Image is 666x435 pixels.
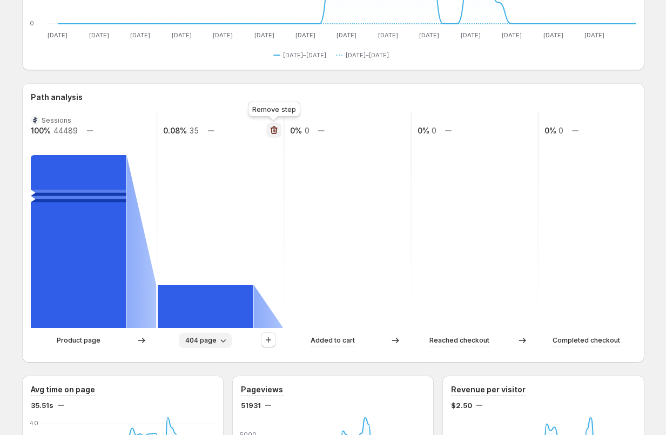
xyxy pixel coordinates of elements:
[543,31,563,39] text: [DATE]
[283,51,326,59] span: [DATE]–[DATE]
[544,126,556,135] text: 0%
[346,51,389,59] span: [DATE]–[DATE]
[163,126,187,135] text: 0.08%
[130,31,150,39] text: [DATE]
[584,31,604,39] text: [DATE]
[179,333,232,348] button: 404 page
[553,335,620,346] p: Completed checkout
[189,126,198,135] text: 35
[241,400,261,411] span: 51931
[337,31,356,39] text: [DATE]
[42,116,71,124] text: Sessions
[30,19,34,27] text: 0
[304,126,309,135] text: 0
[378,31,398,39] text: [DATE]
[241,384,283,395] h3: Pageviews
[89,31,109,39] text: [DATE]
[254,31,274,39] text: [DATE]
[53,126,77,135] text: 44489
[431,126,436,135] text: 0
[419,31,439,39] text: [DATE]
[451,384,526,395] h3: Revenue per visitor
[31,126,51,135] text: 100%
[336,49,393,62] button: [DATE]–[DATE]
[31,400,53,411] span: 35.51s
[30,419,38,427] text: 40
[273,49,331,62] button: [DATE]–[DATE]
[48,31,68,39] text: [DATE]
[502,31,522,39] text: [DATE]
[185,336,217,345] span: 404 page
[213,31,233,39] text: [DATE]
[451,400,472,411] span: $2.50
[31,384,95,395] h3: Avg time on page
[417,126,429,135] text: 0%
[558,126,563,135] text: 0
[460,31,480,39] text: [DATE]
[31,92,83,103] h3: Path analysis
[171,31,191,39] text: [DATE]
[429,335,489,346] p: Reached checkout
[295,31,315,39] text: [DATE]
[290,126,302,135] text: 0%
[57,335,100,346] p: Product page
[311,335,355,346] p: Added to cart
